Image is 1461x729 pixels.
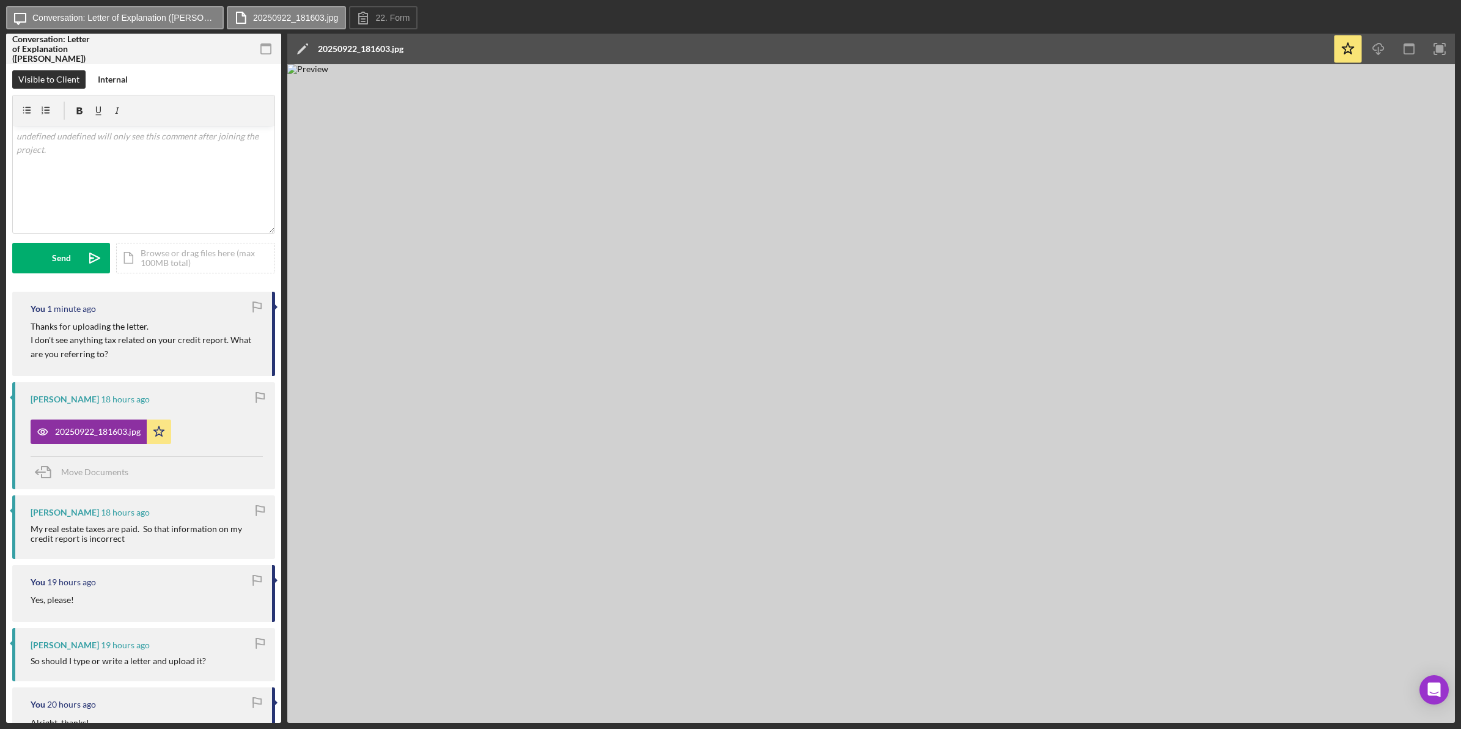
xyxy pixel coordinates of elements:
button: Conversation: Letter of Explanation ([PERSON_NAME]) [6,6,224,29]
time: 2025-09-23 17:30 [47,304,96,314]
div: Open Intercom Messenger [1419,675,1449,705]
button: 20250922_181603.jpg [31,420,171,444]
div: [PERSON_NAME] [31,394,99,404]
div: Conversation: Letter of Explanation ([PERSON_NAME]) [12,34,98,64]
time: 2025-09-22 21:59 [47,700,96,709]
div: [PERSON_NAME] [31,640,99,650]
div: You [31,304,45,314]
div: Visible to Client [18,70,79,89]
time: 2025-09-22 23:21 [101,394,150,404]
p: Yes, please! [31,593,74,607]
div: Internal [98,70,128,89]
p: I don't see anything tax related on your credit report. What are you referring to? [31,333,260,361]
label: 20250922_181603.jpg [253,13,338,23]
img: Preview [287,64,1455,723]
button: Send [12,243,110,273]
div: Send [52,243,71,273]
div: So should I type or write a letter and upload it? [31,656,206,666]
div: 20250922_181603.jpg [318,44,403,54]
div: You [31,700,45,709]
button: 20250922_181603.jpg [227,6,346,29]
div: You [31,577,45,587]
time: 2025-09-22 22:03 [101,640,150,650]
button: Visible to Client [12,70,86,89]
div: 20250922_181603.jpg [55,427,141,437]
time: 2025-09-22 22:05 [47,577,96,587]
button: Internal [92,70,134,89]
label: Conversation: Letter of Explanation ([PERSON_NAME]) [32,13,216,23]
button: Move Documents [31,457,141,487]
p: Thanks for uploading the letter. [31,320,260,333]
button: 22. Form [349,6,418,29]
div: My real estate taxes are paid. So that information on my credit report is incorrect [31,524,263,544]
span: Move Documents [61,467,128,477]
div: [PERSON_NAME] [31,508,99,517]
time: 2025-09-22 23:18 [101,508,150,517]
label: 22. Form [375,13,410,23]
